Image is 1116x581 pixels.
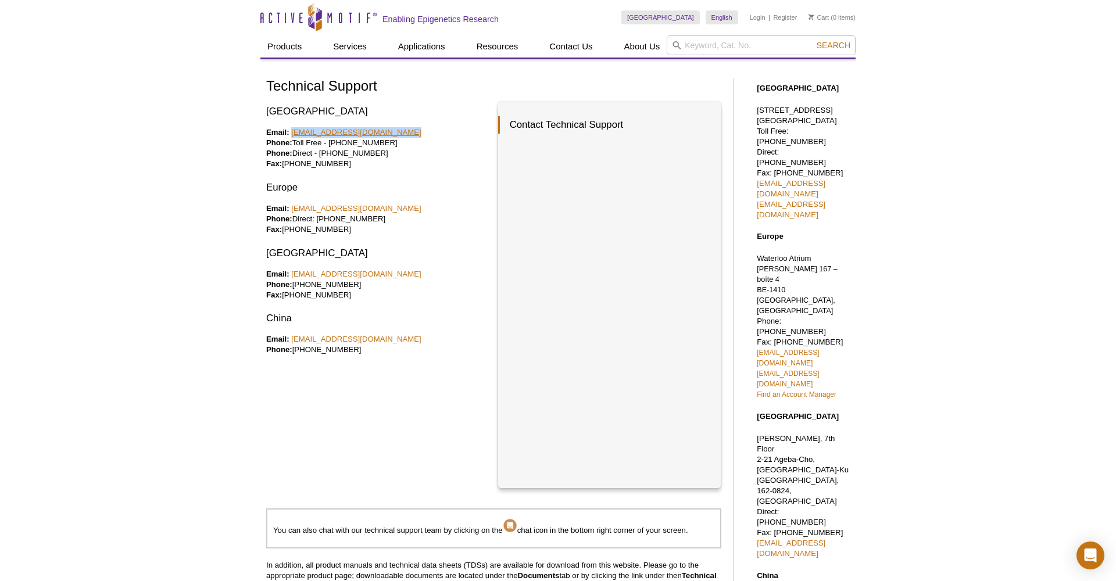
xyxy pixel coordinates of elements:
[706,10,738,24] a: English
[757,433,850,559] p: [PERSON_NAME], 7th Floor 2-21 Ageba-Cho, [GEOGRAPHIC_DATA]-Ku [GEOGRAPHIC_DATA], 162-0824, [GEOGR...
[266,105,489,119] h3: [GEOGRAPHIC_DATA]
[266,78,721,95] h1: Technical Support
[266,127,489,169] p: Toll Free - [PHONE_NUMBER] Direct - [PHONE_NUMBER] [PHONE_NUMBER]
[503,518,517,533] img: Intercom Chat
[266,345,292,354] strong: Phone:
[757,84,839,92] strong: [GEOGRAPHIC_DATA]
[1076,541,1104,569] div: Open Intercom Messenger
[266,335,289,343] strong: Email:
[757,265,838,315] span: [PERSON_NAME] 167 – boîte 4 BE-1410 [GEOGRAPHIC_DATA], [GEOGRAPHIC_DATA]
[266,290,282,299] strong: Fax:
[266,311,489,325] h3: China
[266,280,292,289] strong: Phone:
[757,539,825,558] a: [EMAIL_ADDRESS][DOMAIN_NAME]
[757,105,850,220] p: [STREET_ADDRESS] [GEOGRAPHIC_DATA] Toll Free: [PHONE_NUMBER] Direct: [PHONE_NUMBER] Fax: [PHONE_N...
[817,41,850,50] span: Search
[809,14,814,20] img: Your Cart
[291,270,421,278] a: [EMAIL_ADDRESS][DOMAIN_NAME]
[266,246,489,260] h3: [GEOGRAPHIC_DATA]
[260,35,309,58] a: Products
[266,149,292,157] strong: Phone:
[518,571,560,580] strong: Documents
[266,225,282,234] strong: Fax:
[757,179,825,198] a: [EMAIL_ADDRESS][DOMAIN_NAME]
[470,35,525,58] a: Resources
[757,349,819,367] a: [EMAIL_ADDRESS][DOMAIN_NAME]
[809,10,856,24] li: (0 items)
[617,35,667,58] a: About Us
[291,204,421,213] a: [EMAIL_ADDRESS][DOMAIN_NAME]
[266,128,289,137] strong: Email:
[266,203,489,235] p: Direct: [PHONE_NUMBER] [PHONE_NUMBER]
[266,138,292,147] strong: Phone:
[757,370,819,388] a: [EMAIL_ADDRESS][DOMAIN_NAME]
[667,35,856,55] input: Keyword, Cat. No.
[809,13,829,21] a: Cart
[273,518,714,536] p: You can also chat with our technical support team by clicking on the chat icon in the bottom righ...
[266,181,489,195] h3: Europe
[498,116,710,134] h3: Contact Technical Support
[382,14,499,24] h2: Enabling Epigenetics Research
[621,10,700,24] a: [GEOGRAPHIC_DATA]
[757,412,839,421] strong: [GEOGRAPHIC_DATA]
[291,128,421,137] a: [EMAIL_ADDRESS][DOMAIN_NAME]
[757,232,783,241] strong: Europe
[757,253,850,400] p: Waterloo Atrium Phone: [PHONE_NUMBER] Fax: [PHONE_NUMBER]
[266,159,282,168] strong: Fax:
[391,35,452,58] a: Applications
[773,13,797,21] a: Register
[326,35,374,58] a: Services
[757,200,825,219] a: [EMAIL_ADDRESS][DOMAIN_NAME]
[750,13,766,21] a: Login
[266,214,292,223] strong: Phone:
[757,571,778,580] strong: China
[266,204,289,213] strong: Email:
[266,270,289,278] strong: Email:
[768,10,770,24] li: |
[757,390,836,399] a: Find an Account Manager
[266,269,489,300] p: [PHONE_NUMBER] [PHONE_NUMBER]
[542,35,599,58] a: Contact Us
[266,334,489,355] p: [PHONE_NUMBER]
[813,40,854,51] button: Search
[291,335,421,343] a: [EMAIL_ADDRESS][DOMAIN_NAME]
